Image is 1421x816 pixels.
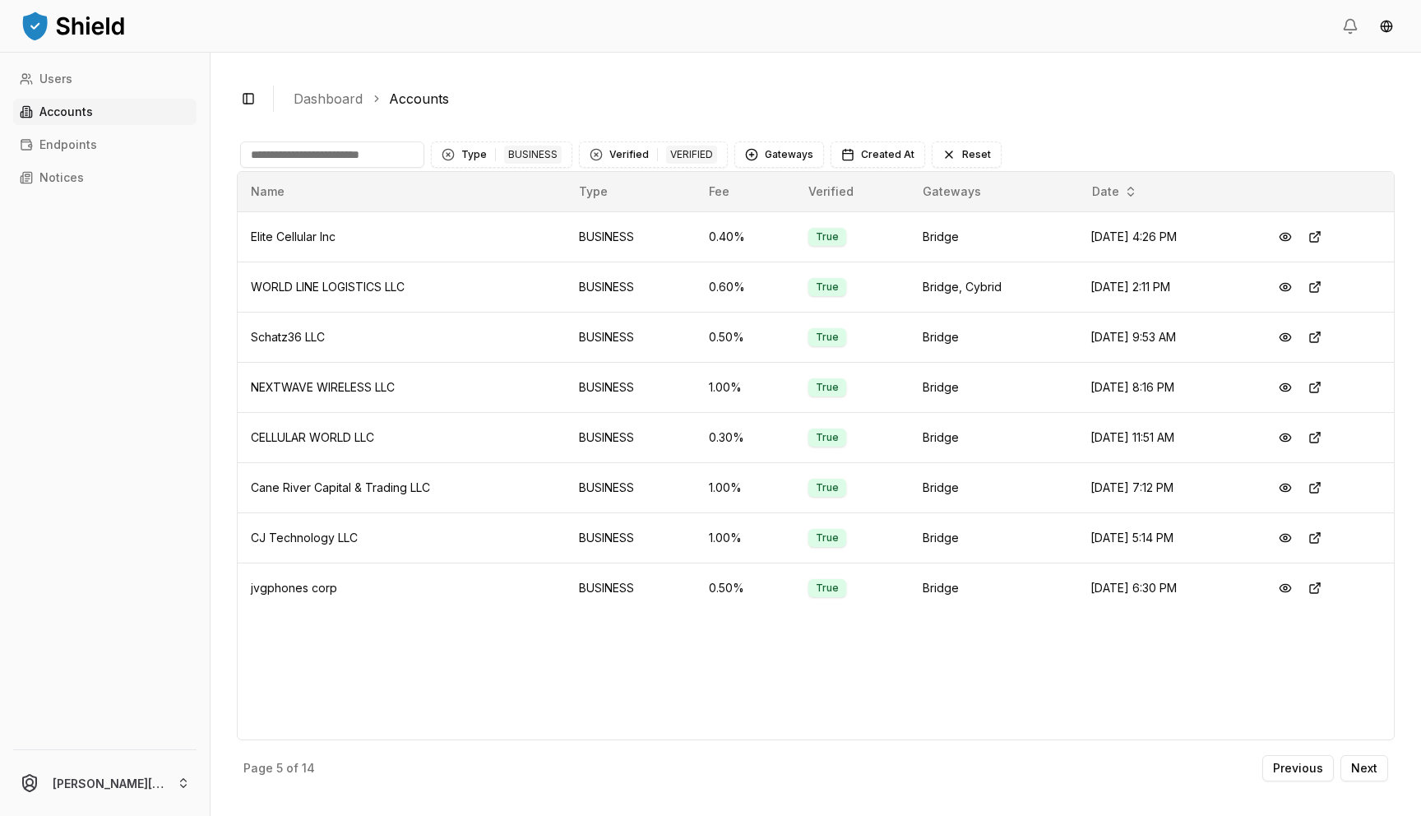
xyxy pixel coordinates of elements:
p: 14 [302,763,315,774]
th: Gateways [910,172,1077,211]
td: BUSINESS [566,211,696,262]
span: jvgphones corp [251,581,337,595]
span: Bridge, Cybrid [923,280,1002,294]
a: Accounts [13,99,197,125]
nav: breadcrumb [294,89,1382,109]
td: BUSINESS [566,512,696,563]
p: 5 [276,763,283,774]
p: Users [39,73,72,85]
p: Notices [39,172,84,183]
span: [DATE] 8:16 PM [1090,380,1174,394]
span: Schatz36 LLC [251,330,325,344]
span: NEXTWAVE WIRELESS LLC [251,380,395,394]
a: Notices [13,165,197,191]
button: Previous [1262,755,1334,781]
span: Bridge [923,380,959,394]
span: [DATE] 6:30 PM [1090,581,1177,595]
p: Endpoints [39,139,97,151]
p: [PERSON_NAME][EMAIL_ADDRESS][DOMAIN_NAME] [53,775,164,792]
button: Clear Verified filterVerifiedVERIFIED [579,141,728,168]
div: Clear Type filter [442,148,455,161]
span: Bridge [923,330,959,344]
button: [PERSON_NAME][EMAIL_ADDRESS][DOMAIN_NAME] [7,757,203,809]
div: VERIFIED [666,146,717,164]
th: Fee [696,172,795,211]
td: BUSINESS [566,262,696,312]
button: Next [1340,755,1388,781]
span: Bridge [923,531,959,545]
span: Bridge [923,229,959,243]
span: 0.40 % [709,229,745,243]
p: Previous [1273,763,1323,774]
button: Gateways [734,141,824,168]
th: Type [566,172,696,211]
p: Page [243,763,273,774]
span: 0.60 % [709,280,745,294]
p: Next [1351,763,1377,774]
span: WORLD LINE LOGISTICS LLC [251,280,405,294]
button: Reset filters [932,141,1002,168]
span: Bridge [923,430,959,444]
th: Name [238,172,566,211]
span: Bridge [923,581,959,595]
p: of [286,763,299,774]
td: BUSINESS [566,312,696,362]
span: Bridge [923,480,959,494]
div: BUSINESS [504,146,562,164]
span: [DATE] 5:14 PM [1090,531,1173,545]
a: Users [13,66,197,92]
span: 1.00 % [709,380,742,394]
img: ShieldPay Logo [20,9,127,42]
td: BUSINESS [566,563,696,613]
span: CELLULAR WORLD LLC [251,430,374,444]
span: [DATE] 7:12 PM [1090,480,1173,494]
span: [DATE] 4:26 PM [1090,229,1177,243]
span: 0.50 % [709,581,744,595]
span: Cane River Capital & Trading LLC [251,480,430,494]
button: Clear Type filterTypeBUSINESS [431,141,572,168]
span: [DATE] 11:51 AM [1090,430,1174,444]
a: Accounts [389,89,449,109]
p: Accounts [39,106,93,118]
a: Endpoints [13,132,197,158]
span: CJ Technology LLC [251,531,358,545]
span: 1.00 % [709,480,742,494]
a: Dashboard [294,89,363,109]
span: 0.30 % [709,430,744,444]
span: 0.50 % [709,330,744,344]
button: Date [1085,178,1144,205]
td: BUSINESS [566,412,696,462]
span: Created At [861,148,914,161]
td: BUSINESS [566,362,696,412]
th: Verified [795,172,910,211]
span: 1.00 % [709,531,742,545]
td: BUSINESS [566,462,696,512]
button: Created At [831,141,925,168]
span: Elite Cellular Inc [251,229,336,243]
div: Clear Verified filter [590,148,603,161]
span: [DATE] 9:53 AM [1090,330,1176,344]
span: [DATE] 2:11 PM [1090,280,1170,294]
